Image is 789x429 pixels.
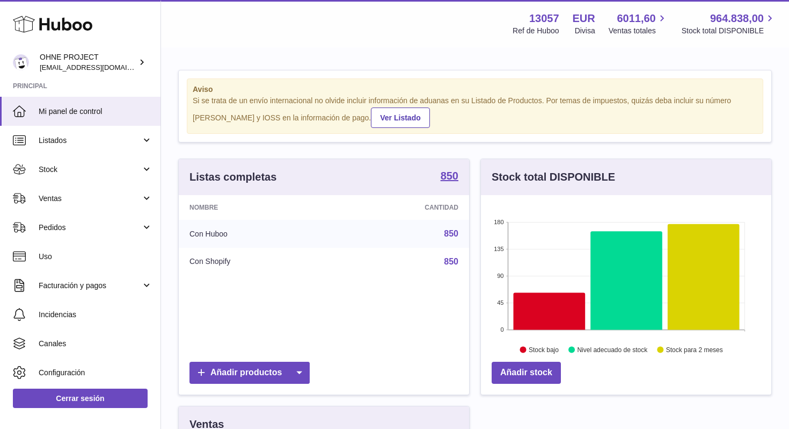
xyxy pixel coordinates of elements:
span: Mi panel de control [39,106,152,117]
text: Stock bajo [529,346,559,353]
a: 6011,60 Ventas totales [609,11,668,36]
span: Canales [39,339,152,349]
a: Añadir stock [492,362,561,384]
h3: Listas completas [189,170,276,184]
strong: Aviso [193,84,757,95]
span: [EMAIL_ADDRESS][DOMAIN_NAME] [40,63,158,71]
a: 850 [444,229,458,238]
strong: 850 [441,170,458,181]
div: Si se trata de un envío internacional no olvide incluir información de aduanas en su Listado de P... [193,96,757,128]
text: 90 [497,273,503,279]
span: Stock total DISPONIBLE [682,26,776,36]
td: Con Huboo [179,220,333,248]
span: 6011,60 [617,11,655,26]
a: Ver Listado [371,108,429,128]
strong: 13057 [529,11,559,26]
div: OHNE PROJECT [40,52,136,73]
a: 850 [441,170,458,183]
div: Divisa [575,26,595,36]
td: Con Shopify [179,248,333,276]
span: Ventas [39,194,141,204]
div: Ref de Huboo [513,26,559,36]
text: 180 [494,219,503,225]
text: Nivel adecuado de stock [577,346,648,353]
span: Listados [39,135,141,146]
span: Ventas totales [609,26,668,36]
a: Añadir productos [189,362,310,384]
span: Pedidos [39,223,141,233]
img: support@ohneproject.com [13,54,29,70]
span: Stock [39,165,141,175]
span: Incidencias [39,310,152,320]
a: 964.838,00 Stock total DISPONIBLE [682,11,776,36]
text: Stock para 2 meses [666,346,723,353]
span: Configuración [39,368,152,378]
th: Nombre [179,195,333,220]
span: Facturación y pagos [39,281,141,291]
span: 964.838,00 [710,11,764,26]
text: 45 [497,299,503,306]
h3: Stock total DISPONIBLE [492,170,615,184]
text: 135 [494,246,503,252]
span: Uso [39,252,152,262]
strong: EUR [573,11,595,26]
text: 0 [500,326,503,333]
a: 850 [444,257,458,266]
a: Cerrar sesión [13,389,148,408]
th: Cantidad [333,195,469,220]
